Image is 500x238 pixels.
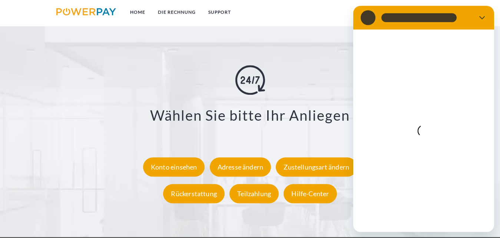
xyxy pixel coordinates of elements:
[235,65,265,95] img: online-shopping.svg
[274,163,359,171] a: Zustellungsart ändern
[210,157,271,177] div: Adresse ändern
[161,190,226,198] a: Rückerstattung
[276,157,357,177] div: Zustellungsart ändern
[208,163,273,171] a: Adresse ändern
[56,8,116,16] img: logo-powerpay.svg
[141,163,207,171] a: Konto einsehen
[163,184,225,203] div: Rückerstattung
[124,6,152,19] a: Home
[405,6,428,19] a: agb
[284,184,337,203] div: Hilfe-Center
[202,6,237,19] a: SUPPORT
[228,190,281,198] a: Teilzahlung
[152,6,202,19] a: DIE RECHNUNG
[229,184,279,203] div: Teilzahlung
[143,157,205,177] div: Konto einsehen
[282,190,338,198] a: Hilfe-Center
[353,6,494,232] iframe: Messaging-Fenster
[34,107,466,124] h3: Wählen Sie bitte Ihr Anliegen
